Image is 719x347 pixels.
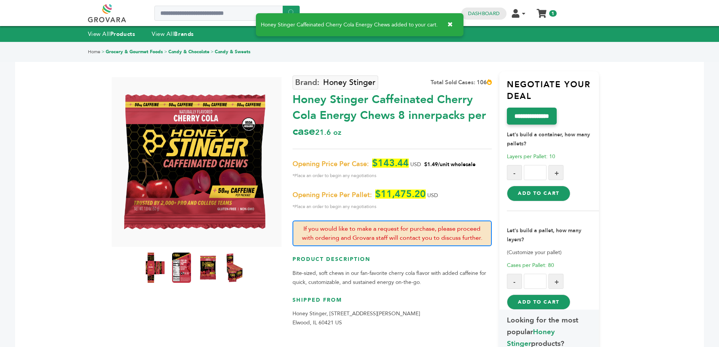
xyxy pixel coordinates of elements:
[548,274,563,289] button: +
[549,10,556,17] span: 1
[427,192,438,199] span: USD
[261,22,438,28] span: Honey Stinger Caffeinated Cherry Cola Energy Chews added to your cart.
[507,262,554,269] span: Cases per Pallet: 80
[293,76,378,89] a: Honey Stinger
[102,49,105,55] span: >
[168,49,209,55] a: Candy & Chocolate
[293,171,492,180] span: *Place an order to begin any negotiations
[88,49,100,55] a: Home
[88,30,135,38] a: View AllProducts
[293,269,492,287] p: Bite-sized, soft chews in our fan-favorite cherry cola flavor with added caffeine for quick, cust...
[507,165,522,180] button: -
[410,161,421,168] span: USD
[174,30,194,38] strong: Brands
[110,77,280,247] img: Honey Stinger Caffeinated Cherry Cola Energy Chews 8 innerpacks per case 21.6 oz
[293,309,492,327] p: Honey Stinger, [STREET_ADDRESS][PERSON_NAME] Elwood, IL 60421 US
[375,190,426,199] span: $11,475.20
[507,227,581,243] strong: Let's build a pallet, how many layers?
[507,186,570,201] button: Add to Cart
[215,49,251,55] a: Candy & Sweets
[172,253,191,283] img: Honey Stinger Caffeinated Cherry Cola Energy Chews 8 innerpacks per case 21.6 oz Nutrition Info
[164,49,167,55] span: >
[315,127,341,137] span: 21.6 oz
[424,161,476,168] span: $1.49/unit wholesale
[431,79,492,86] div: Total Sold Cases: 106
[507,274,522,289] button: -
[468,10,500,17] a: Dashboard
[293,221,492,246] p: If you would like to make a request for purchase, please proceed with ordering and Grovara staff ...
[293,256,492,269] h3: Product Description
[293,191,372,200] span: Opening Price Per Pallet:
[507,131,590,147] strong: Let's build a container, how many pallets?
[154,6,300,21] input: Search a product or brand...
[507,248,599,257] p: (Customize your pallet)
[152,30,194,38] a: View AllBrands
[537,7,546,15] a: My Cart
[106,49,163,55] a: Grocery & Gourmet Foods
[110,30,135,38] strong: Products
[293,88,492,139] div: Honey Stinger Caffeinated Cherry Cola Energy Chews 8 innerpacks per case
[146,253,165,283] img: Honey Stinger Caffeinated Cherry Cola Energy Chews 8 innerpacks per case 21.6 oz Product Label
[293,202,492,211] span: *Place an order to begin any negotiations
[293,296,492,310] h3: Shipped From
[548,165,563,180] button: +
[199,253,217,283] img: Honey Stinger Caffeinated Cherry Cola Energy Chews 8 innerpacks per case 21.6 oz
[507,153,555,160] span: Layers per Pallet: 10
[442,17,459,32] button: ✖
[225,253,244,283] img: Honey Stinger Caffeinated Cherry Cola Energy Chews 8 innerpacks per case 21.6 oz
[507,79,599,108] h3: Negotiate Your Deal
[211,49,214,55] span: >
[507,295,570,310] button: Add to Cart
[372,159,409,168] span: $143.44
[293,160,369,169] span: Opening Price Per Case:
